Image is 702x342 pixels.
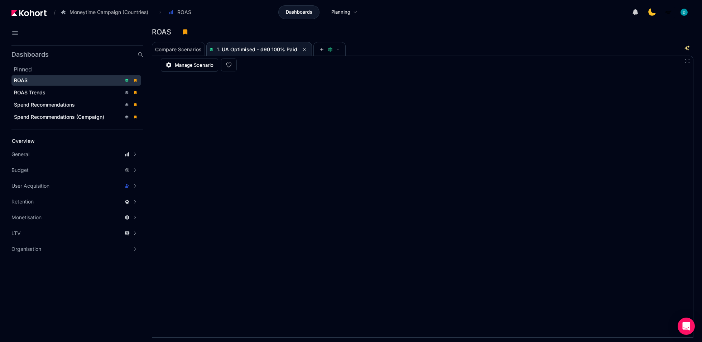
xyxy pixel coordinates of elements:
[11,151,29,158] span: General
[11,51,49,58] h2: Dashboards
[14,65,143,74] h2: Pinned
[165,6,199,18] button: ROAS
[278,5,319,19] a: Dashboards
[11,182,49,189] span: User Acquisition
[665,9,672,16] img: logo_MoneyTimeLogo_1_20250619094856634230.png
[175,61,213,69] span: Manage Scenario
[217,46,297,52] span: 1. UA Optimised - d90 100% Paid
[11,167,29,174] span: Budget
[11,230,21,237] span: LTV
[161,58,218,72] a: Manage Scenario
[11,75,141,86] a: ROAS
[14,89,45,95] span: ROAS Trends
[12,138,35,144] span: Overview
[152,28,175,36] h3: ROAS
[11,245,41,253] span: Organisation
[11,112,141,122] a: Spend Recommendations (Campaign)
[331,9,350,16] span: Planning
[155,47,202,52] span: Compare Scenarios
[14,77,28,83] span: ROAS
[11,198,34,205] span: Retention
[684,58,690,64] button: Fullscreen
[11,214,42,221] span: Monetisation
[11,10,47,16] img: Kohort logo
[69,9,148,16] span: Moneytime Campaign (Countries)
[11,99,141,110] a: Spend Recommendations
[177,9,191,16] span: ROAS
[14,102,75,108] span: Spend Recommendations
[9,136,131,146] a: Overview
[48,9,56,16] span: /
[324,5,365,19] a: Planning
[57,6,156,18] button: Moneytime Campaign (Countries)
[14,114,104,120] span: Spend Recommendations (Campaign)
[678,318,695,335] div: Open Intercom Messenger
[11,87,141,98] a: ROAS Trends
[286,9,312,16] span: Dashboards
[158,9,163,15] span: ›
